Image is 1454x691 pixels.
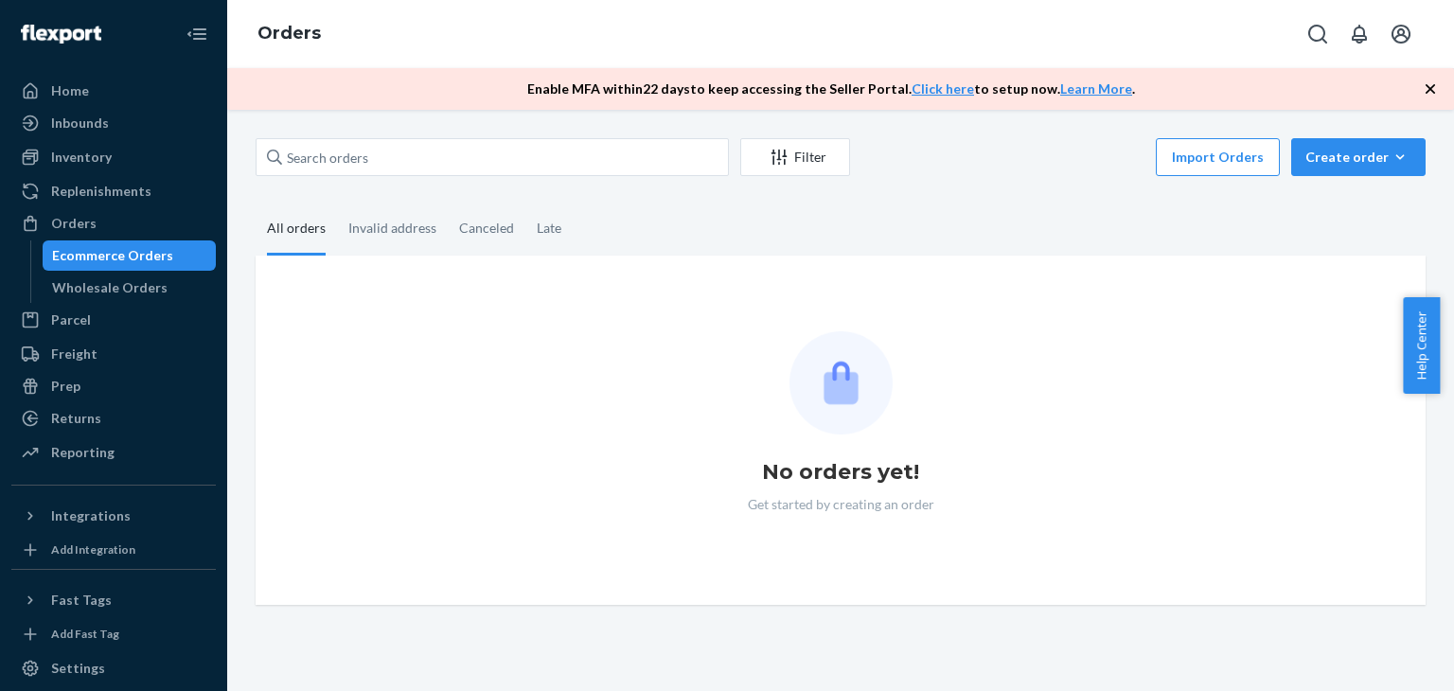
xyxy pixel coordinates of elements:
[51,81,89,100] div: Home
[51,506,131,525] div: Integrations
[51,148,112,167] div: Inventory
[257,23,321,44] a: Orders
[1156,138,1280,176] button: Import Orders
[11,437,216,468] a: Reporting
[459,204,514,253] div: Canceled
[762,457,919,487] h1: No orders yet!
[527,80,1135,98] p: Enable MFA within 22 days to keep accessing the Seller Portal. to setup now. .
[1060,80,1132,97] a: Learn More
[51,591,112,610] div: Fast Tags
[11,653,216,683] a: Settings
[51,443,115,462] div: Reporting
[51,659,105,678] div: Settings
[748,495,934,514] p: Get started by creating an order
[1403,297,1440,394] button: Help Center
[11,371,216,401] a: Prep
[1305,148,1411,167] div: Create order
[348,204,436,253] div: Invalid address
[537,204,561,253] div: Late
[52,278,168,297] div: Wholesale Orders
[11,142,216,172] a: Inventory
[21,25,101,44] img: Flexport logo
[267,204,326,256] div: All orders
[11,623,216,646] a: Add Fast Tag
[11,208,216,239] a: Orders
[11,539,216,561] a: Add Integration
[51,310,91,329] div: Parcel
[740,138,850,176] button: Filter
[242,7,336,62] ol: breadcrumbs
[11,403,216,434] a: Returns
[51,182,151,201] div: Replenishments
[51,345,98,363] div: Freight
[1299,15,1337,53] button: Open Search Box
[51,377,80,396] div: Prep
[1382,15,1420,53] button: Open account menu
[11,108,216,138] a: Inbounds
[11,76,216,106] a: Home
[11,585,216,615] button: Fast Tags
[11,305,216,335] a: Parcel
[51,114,109,133] div: Inbounds
[52,246,173,265] div: Ecommerce Orders
[43,240,217,271] a: Ecommerce Orders
[1340,15,1378,53] button: Open notifications
[741,148,849,167] div: Filter
[43,273,217,303] a: Wholesale Orders
[51,626,119,642] div: Add Fast Tag
[51,541,135,558] div: Add Integration
[178,15,216,53] button: Close Navigation
[11,501,216,531] button: Integrations
[1291,138,1426,176] button: Create order
[789,331,893,434] img: Empty list
[11,339,216,369] a: Freight
[256,138,729,176] input: Search orders
[51,409,101,428] div: Returns
[51,214,97,233] div: Orders
[11,176,216,206] a: Replenishments
[912,80,974,97] a: Click here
